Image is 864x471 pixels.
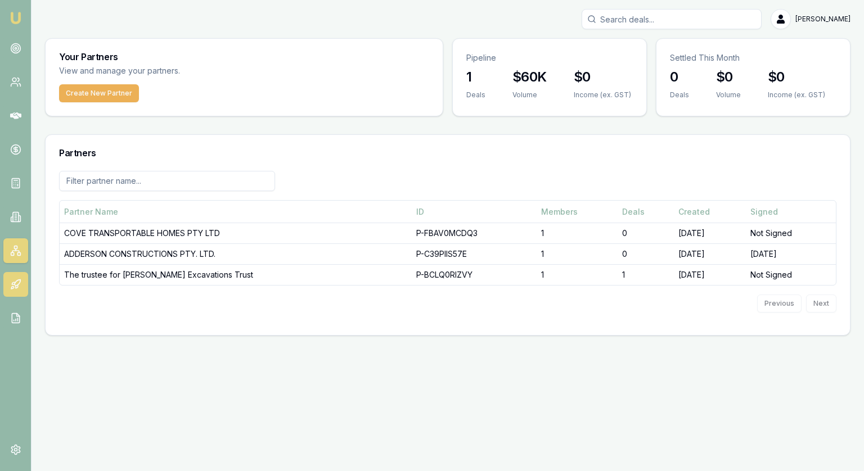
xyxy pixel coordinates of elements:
td: 0 [618,244,674,265]
h3: $60K [512,68,547,86]
div: Deals [622,206,669,218]
td: COVE TRANSPORTABLE HOMES PTY LTD [60,223,412,244]
td: P-C39PIIS57E [412,244,537,265]
input: Filter partner name... [59,171,275,191]
div: Income (ex. GST) [574,90,631,99]
td: [DATE] [674,244,746,265]
div: Signed [750,206,831,218]
div: Income (ex. GST) [768,90,825,99]
h3: Your Partners [59,52,429,61]
td: 1 [618,265,674,286]
td: 1 [537,265,618,286]
div: Deals [670,90,689,99]
h3: $0 [716,68,741,86]
p: Settled This Month [670,52,836,64]
h3: Partners [59,148,836,157]
div: Not Signed [750,228,831,239]
p: View and manage your partners. [59,65,347,78]
div: Created [678,206,741,218]
td: 0 [618,223,674,244]
div: Not Signed [750,269,831,280]
div: ID [416,206,532,218]
div: Partner Name [64,206,407,218]
td: [DATE] [746,244,836,265]
h3: $0 [574,68,631,86]
img: emu-icon-u.png [9,11,22,25]
div: Volume [512,90,547,99]
h3: 0 [670,68,689,86]
td: P-FBAV0MCDQ3 [412,223,537,244]
td: 1 [537,244,618,265]
td: [DATE] [674,265,746,286]
button: Create New Partner [59,84,139,102]
td: [DATE] [674,223,746,244]
td: The trustee for [PERSON_NAME] Excavations Trust [60,265,412,286]
div: Members [541,206,613,218]
p: Pipeline [466,52,633,64]
td: ADDERSON CONSTRUCTIONS PTY. LTD. [60,244,412,265]
div: Deals [466,90,485,99]
input: Search deals [582,9,762,29]
td: 1 [537,223,618,244]
h3: 1 [466,68,485,86]
div: Volume [716,90,741,99]
td: P-BCLQ0RIZVY [412,265,537,286]
h3: $0 [768,68,825,86]
span: [PERSON_NAME] [795,15,850,24]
